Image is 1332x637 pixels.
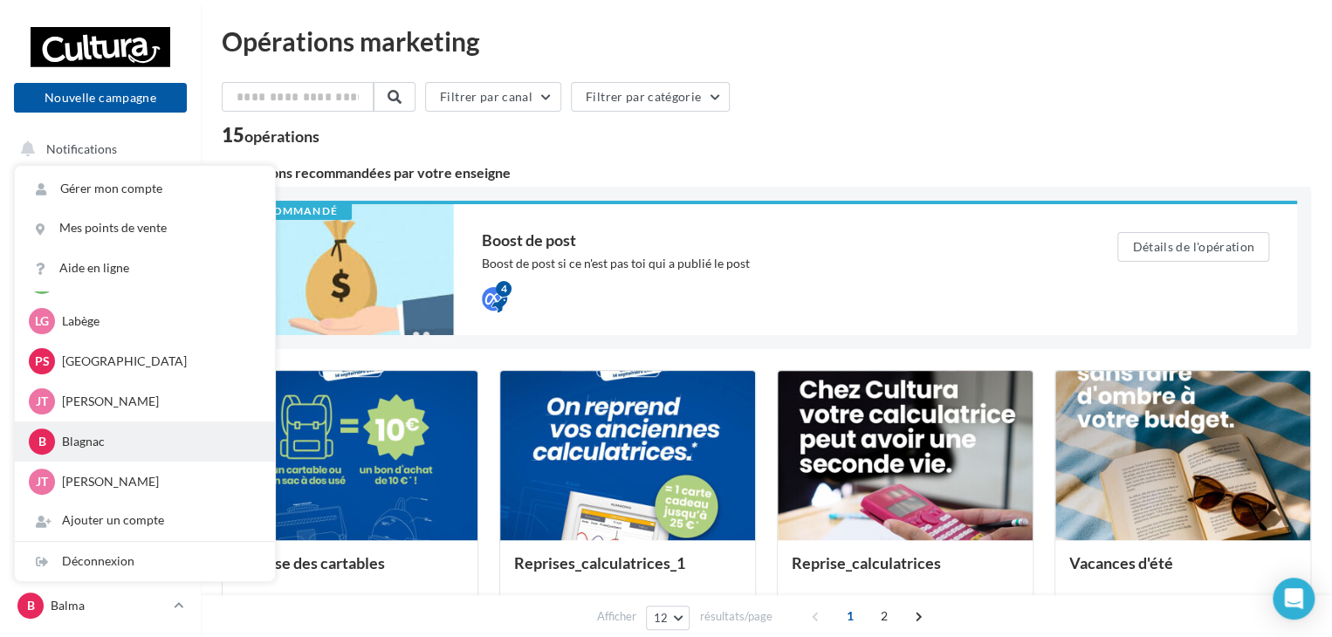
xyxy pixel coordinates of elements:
[62,473,254,490] p: [PERSON_NAME]
[35,353,50,370] span: Ps
[62,433,254,450] p: Blagnac
[15,501,275,540] div: Ajouter un compte
[222,28,1311,54] div: Opérations marketing
[496,281,512,297] div: 4
[571,82,730,112] button: Filtrer par catégorie
[15,209,275,248] a: Mes points de vente
[27,597,35,614] span: B
[62,312,254,330] p: Labège
[36,473,48,490] span: JT
[514,554,741,589] div: Reprises_calculatrices_1
[482,232,1047,248] div: Boost de post
[237,554,463,589] div: Reprise des cartables
[222,126,319,145] div: 15
[1069,554,1296,589] div: Vacances d'été
[35,312,49,330] span: Lg
[36,393,48,410] span: JT
[15,542,275,581] div: Déconnexion
[482,255,1047,272] div: Boost de post si ce n'est pas toi qui a publié le post
[51,597,167,614] p: Balma
[244,128,319,144] div: opérations
[10,131,183,168] button: Notifications
[10,175,190,211] a: Opérations
[15,249,275,288] a: Aide en ligne
[870,602,898,630] span: 2
[699,608,772,625] span: résultats/page
[1273,578,1315,620] div: Open Intercom Messenger
[62,353,254,370] p: [GEOGRAPHIC_DATA]
[14,589,187,622] a: B Balma
[792,554,1019,589] div: Reprise_calculatrices
[46,141,117,156] span: Notifications
[10,217,190,255] a: Boîte de réception5
[15,169,275,209] a: Gérer mon compte
[222,166,1311,180] div: Opérations recommandées par votre enseigne
[597,608,636,625] span: Afficher
[10,263,190,299] a: Campagnes
[14,83,187,113] button: Nouvelle campagne
[1117,232,1269,262] button: Détails de l'opération
[646,606,690,630] button: 12
[62,393,254,410] p: [PERSON_NAME]
[425,82,561,112] button: Filtrer par canal
[10,306,190,343] a: Médiathèque
[654,611,669,625] span: 12
[236,204,352,220] div: Recommandé
[836,602,864,630] span: 1
[38,433,46,450] span: B
[10,349,190,386] a: Calendrier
